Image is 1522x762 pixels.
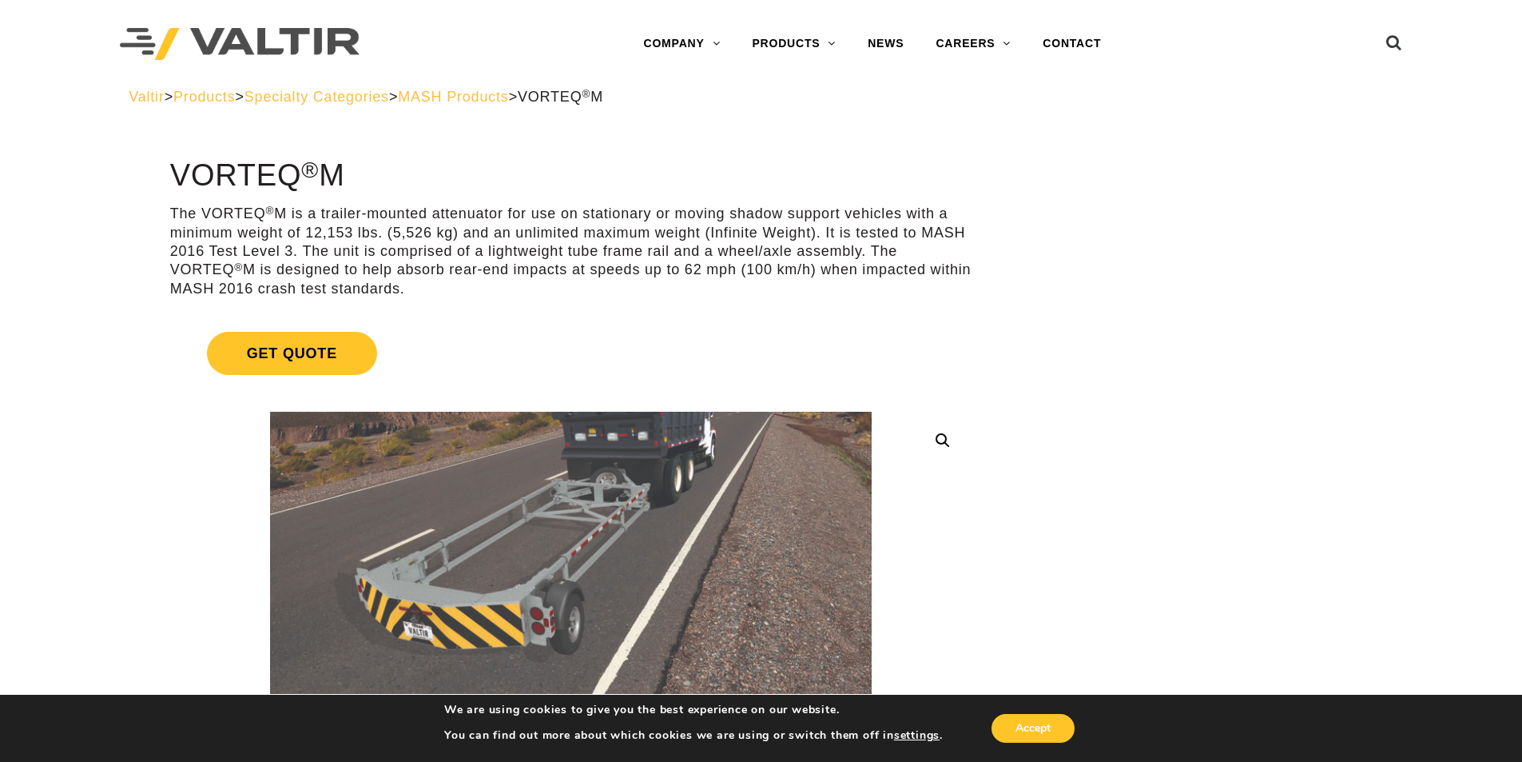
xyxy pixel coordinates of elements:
[518,89,603,105] span: VORTEQ M
[398,89,508,105] a: MASH Products
[129,89,164,105] a: Valtir
[234,261,243,273] sup: ®
[170,159,972,193] h1: VORTEQ M
[173,89,235,105] a: Products
[991,714,1075,743] button: Accept
[444,703,943,717] p: We are using cookies to give you the best experience on our website.
[582,88,590,100] sup: ®
[852,28,920,60] a: NEWS
[120,28,360,61] img: Valtir
[244,89,389,105] a: Specialty Categories
[1027,28,1117,60] a: CONTACT
[736,28,852,60] a: PRODUCTS
[301,157,319,182] sup: ®
[170,313,972,394] a: Get Quote
[894,728,940,743] button: settings
[170,205,972,298] p: The VORTEQ M is a trailer-mounted attenuator for use on stationary or moving shadow support vehic...
[444,728,943,743] p: You can find out more about which cookies we are using or switch them off in .
[207,332,377,375] span: Get Quote
[627,28,736,60] a: COMPANY
[265,205,274,217] sup: ®
[920,28,1027,60] a: CAREERS
[129,88,1393,106] div: > > > >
